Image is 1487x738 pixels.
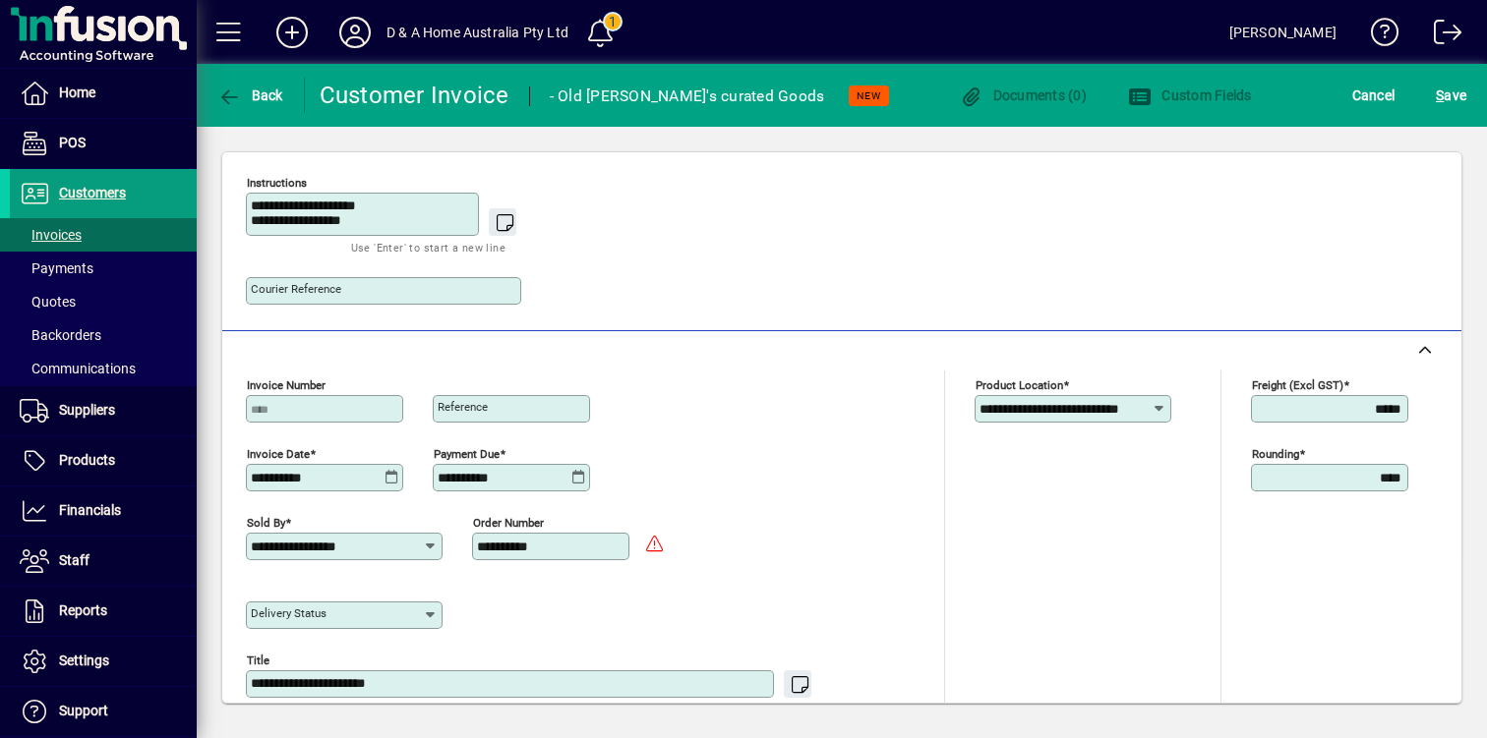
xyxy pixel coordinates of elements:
[1419,4,1462,68] a: Logout
[59,85,95,100] span: Home
[261,15,324,50] button: Add
[1431,78,1471,113] button: Save
[247,175,307,189] mat-label: Instructions
[251,282,341,296] mat-label: Courier Reference
[10,352,197,385] a: Communications
[212,78,288,113] button: Back
[20,260,93,276] span: Payments
[1356,4,1399,68] a: Knowledge Base
[646,698,801,720] mat-hint: Use 'Enter' to start a new line
[1436,87,1444,103] span: S
[324,15,387,50] button: Profile
[857,89,881,102] span: NEW
[976,377,1063,391] mat-label: Product location
[351,236,506,258] mat-hint: Use 'Enter' to start a new line
[10,687,197,736] a: Support
[320,80,509,111] div: Customer Invoice
[1352,80,1396,111] span: Cancel
[217,87,283,103] span: Back
[1252,446,1299,460] mat-label: Rounding
[10,119,197,168] a: POS
[59,653,109,668] span: Settings
[20,361,136,376] span: Communications
[59,402,115,418] span: Suppliers
[438,400,488,414] mat-label: Reference
[247,515,285,529] mat-label: Sold by
[59,452,115,468] span: Products
[20,294,76,310] span: Quotes
[59,185,126,200] span: Customers
[10,386,197,435] a: Suppliers
[473,515,544,529] mat-label: Order number
[1436,80,1466,111] span: ave
[959,87,1087,103] span: Documents (0)
[387,17,568,48] div: D & A Home Australia Pty Ltd
[59,703,108,718] span: Support
[59,502,121,518] span: Financials
[247,446,310,460] mat-label: Invoice date
[434,446,500,460] mat-label: Payment due
[10,637,197,686] a: Settings
[59,135,86,150] span: POS
[247,653,269,666] mat-label: Title
[10,285,197,318] a: Quotes
[10,69,197,118] a: Home
[10,537,197,586] a: Staff
[550,81,825,112] div: - Old [PERSON_NAME]'s curated Goods
[1252,377,1343,391] mat-label: Freight (excl GST)
[1229,17,1337,48] div: [PERSON_NAME]
[1347,78,1400,113] button: Cancel
[10,218,197,252] a: Invoices
[1128,87,1252,103] span: Custom Fields
[10,436,197,485] a: Products
[197,78,305,113] app-page-header-button: Back
[247,377,326,391] mat-label: Invoice number
[10,318,197,352] a: Backorders
[20,327,101,343] span: Backorders
[251,606,327,620] mat-label: Delivery status
[10,252,197,285] a: Payments
[10,587,197,636] a: Reports
[20,227,82,243] span: Invoices
[1123,78,1257,113] button: Custom Fields
[59,552,89,568] span: Staff
[10,486,197,536] a: Financials
[59,602,107,618] span: Reports
[954,78,1092,113] button: Documents (0)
